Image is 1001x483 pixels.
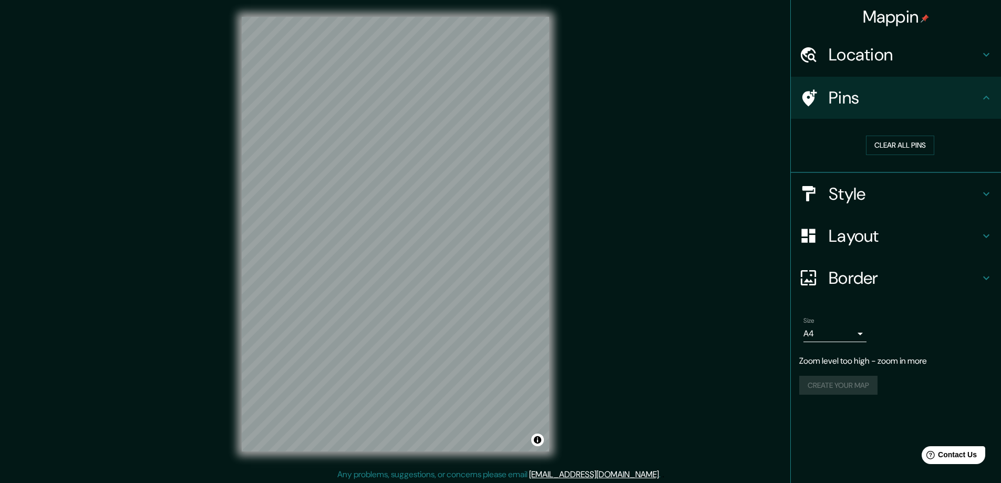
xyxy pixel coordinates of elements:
iframe: Help widget launcher [907,442,989,471]
h4: Mappin [863,6,930,27]
div: Style [791,173,1001,215]
a: [EMAIL_ADDRESS][DOMAIN_NAME] [529,469,659,480]
h4: Border [829,268,980,289]
h4: Location [829,44,980,65]
img: pin-icon.png [921,14,929,23]
div: Pins [791,77,1001,119]
h4: Style [829,183,980,204]
p: Zoom level too high - zoom in more [799,355,993,367]
div: A4 [803,325,866,342]
button: Toggle attribution [531,434,544,446]
h4: Layout [829,225,980,246]
canvas: Map [242,17,549,451]
p: Any problems, suggestions, or concerns please email . [337,468,661,481]
div: Border [791,257,1001,299]
div: . [662,468,664,481]
div: . [661,468,662,481]
div: Layout [791,215,1001,257]
h4: Pins [829,87,980,108]
div: Location [791,34,1001,76]
label: Size [803,316,814,325]
button: Clear all pins [866,136,934,155]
